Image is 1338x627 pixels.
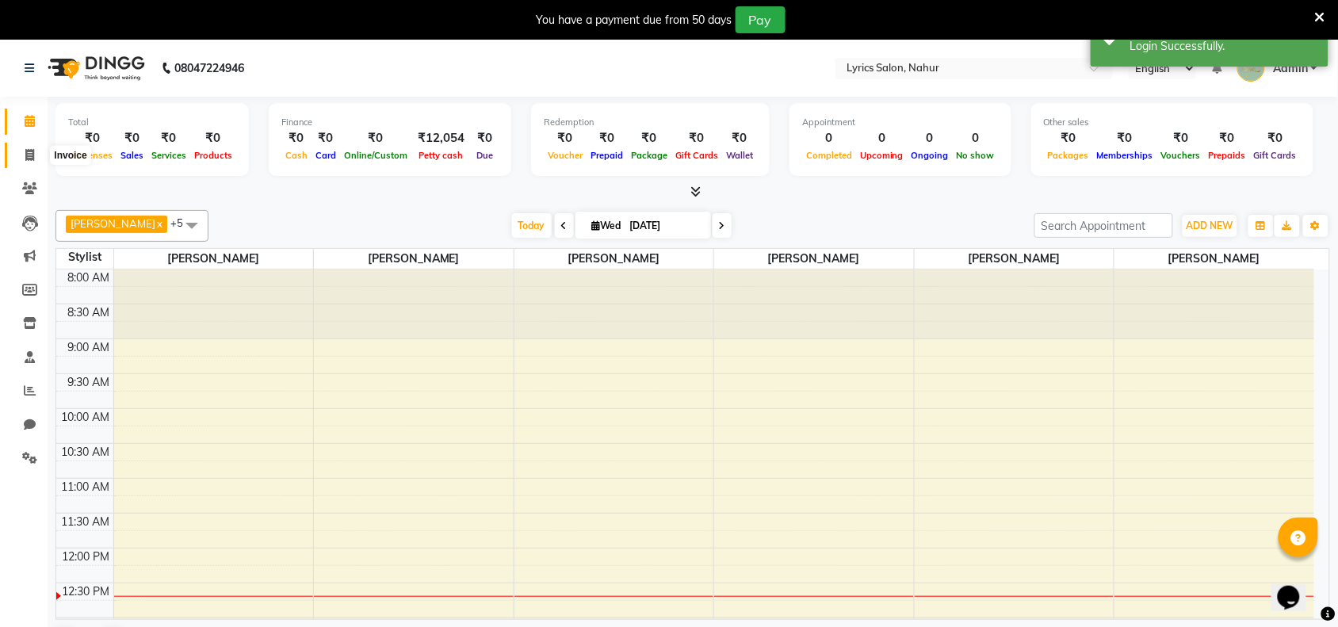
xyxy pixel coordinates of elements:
[1130,38,1317,55] div: Login Successfully.
[1271,564,1322,611] iframe: chat widget
[1273,60,1308,77] span: Admin
[65,270,113,286] div: 8:00 AM
[953,129,999,147] div: 0
[147,129,190,147] div: ₹0
[340,129,411,147] div: ₹0
[59,583,113,600] div: 12:30 PM
[340,150,411,161] span: Online/Custom
[415,150,468,161] span: Petty cash
[1187,220,1233,231] span: ADD NEW
[1250,150,1301,161] span: Gift Cards
[1044,129,1093,147] div: ₹0
[281,129,312,147] div: ₹0
[1237,54,1265,82] img: Admin
[671,129,722,147] div: ₹0
[1205,150,1250,161] span: Prepaids
[59,409,113,426] div: 10:00 AM
[411,129,471,147] div: ₹12,054
[671,150,722,161] span: Gift Cards
[1157,129,1205,147] div: ₹0
[544,116,757,129] div: Redemption
[544,129,587,147] div: ₹0
[1157,150,1205,161] span: Vouchers
[59,549,113,565] div: 12:00 PM
[537,12,732,29] div: You have a payment due from 50 days
[59,479,113,495] div: 11:00 AM
[65,339,113,356] div: 9:00 AM
[544,150,587,161] span: Voucher
[56,249,113,266] div: Stylist
[1250,129,1301,147] div: ₹0
[1114,249,1314,269] span: [PERSON_NAME]
[908,129,953,147] div: 0
[59,444,113,461] div: 10:30 AM
[915,249,1114,269] span: [PERSON_NAME]
[802,150,856,161] span: Completed
[1044,150,1093,161] span: Packages
[736,6,786,33] button: Pay
[722,129,757,147] div: ₹0
[1183,215,1237,237] button: ADD NEW
[587,129,627,147] div: ₹0
[50,146,90,165] div: Invoice
[281,150,312,161] span: Cash
[190,129,236,147] div: ₹0
[627,129,671,147] div: ₹0
[514,249,714,269] span: [PERSON_NAME]
[59,514,113,530] div: 11:30 AM
[588,220,625,231] span: Wed
[587,150,627,161] span: Prepaid
[174,46,244,90] b: 08047224946
[714,249,914,269] span: [PERSON_NAME]
[953,150,999,161] span: No show
[114,249,314,269] span: [PERSON_NAME]
[170,216,195,229] span: +5
[312,150,340,161] span: Card
[471,129,499,147] div: ₹0
[314,249,514,269] span: [PERSON_NAME]
[1093,129,1157,147] div: ₹0
[312,129,340,147] div: ₹0
[1044,116,1301,129] div: Other sales
[190,150,236,161] span: Products
[147,150,190,161] span: Services
[908,150,953,161] span: Ongoing
[155,217,162,230] a: x
[627,150,671,161] span: Package
[625,214,705,238] input: 2025-09-03
[856,150,908,161] span: Upcoming
[40,46,149,90] img: logo
[802,129,856,147] div: 0
[512,213,552,238] span: Today
[68,129,117,147] div: ₹0
[68,116,236,129] div: Total
[117,129,147,147] div: ₹0
[802,116,999,129] div: Appointment
[71,217,155,230] span: [PERSON_NAME]
[472,150,497,161] span: Due
[281,116,499,129] div: Finance
[117,150,147,161] span: Sales
[65,304,113,321] div: 8:30 AM
[65,374,113,391] div: 9:30 AM
[1034,213,1173,238] input: Search Appointment
[722,150,757,161] span: Wallet
[1205,129,1250,147] div: ₹0
[856,129,908,147] div: 0
[1093,150,1157,161] span: Memberships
